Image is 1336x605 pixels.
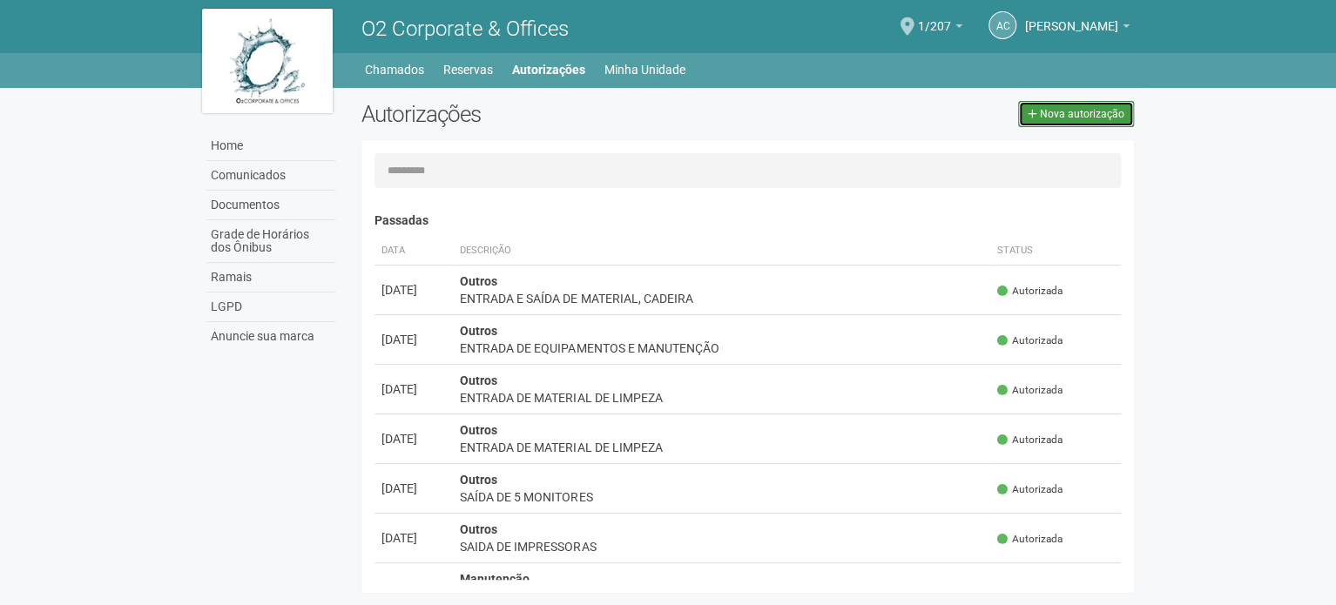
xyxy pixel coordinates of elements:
[1025,22,1130,36] a: [PERSON_NAME]
[206,131,335,161] a: Home
[206,322,335,351] a: Anuncie sua marca
[381,380,446,398] div: [DATE]
[361,101,734,127] h2: Autorizações
[460,488,983,506] div: SAÍDA DE 5 MONITORES
[990,237,1121,266] th: Status
[202,9,333,113] img: logo.jpg
[381,480,446,497] div: [DATE]
[460,324,497,338] strong: Outros
[381,579,446,596] div: [DATE]
[460,538,983,555] div: SAIDA DE IMPRESSORAS
[460,339,983,357] div: ENTRADA DE EQUIPAMENTOS E MANUTENÇÃO
[918,3,951,33] span: 1/207
[206,263,335,292] a: Ramais
[381,331,446,348] div: [DATE]
[997,433,1063,447] span: Autorizada
[374,214,1121,227] h4: Passadas
[460,572,530,586] strong: Manutenção
[206,161,335,191] a: Comunicados
[604,57,685,82] a: Minha Unidade
[997,532,1063,547] span: Autorizada
[381,529,446,547] div: [DATE]
[206,220,335,263] a: Grade de Horários dos Ônibus
[374,237,453,266] th: Data
[512,57,585,82] a: Autorizações
[460,439,983,456] div: ENTRADA DE MATERIAL DE LIMPEZA
[381,281,446,299] div: [DATE]
[460,389,983,407] div: ENTRADA DE MATERIAL DE LIMPEZA
[443,57,493,82] a: Reservas
[997,383,1063,398] span: Autorizada
[460,274,497,288] strong: Outros
[1040,108,1124,120] span: Nova autorização
[460,373,497,387] strong: Outros
[460,473,497,487] strong: Outros
[1018,101,1134,127] a: Nova autorização
[989,11,1016,39] a: AC
[460,423,497,437] strong: Outros
[460,290,983,307] div: ENTRADA E SAÍDA DE MATERIAL, CADEIRA
[365,57,424,82] a: Chamados
[381,430,446,447] div: [DATE]
[460,522,497,536] strong: Outros
[361,17,569,41] span: O2 Corporate & Offices
[997,333,1063,348] span: Autorizada
[206,292,335,322] a: LGPD
[997,482,1063,497] span: Autorizada
[997,284,1063,299] span: Autorizada
[453,237,990,266] th: Descrição
[206,191,335,220] a: Documentos
[918,22,962,36] a: 1/207
[1025,3,1118,33] span: Andréa Cunha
